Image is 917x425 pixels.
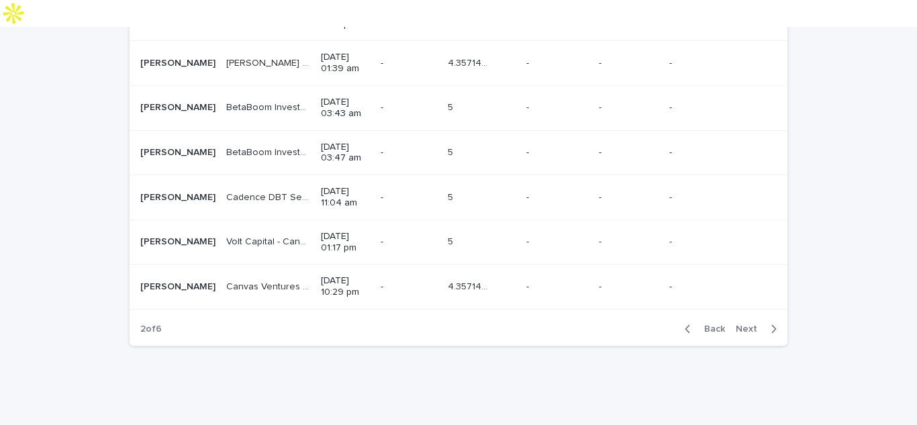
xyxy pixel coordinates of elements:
p: [DATE] 11:04 am [321,186,370,209]
tr: [PERSON_NAME][PERSON_NAME] Canvas Ventures <> [PERSON_NAME] - Data SourcingCanvas Ventures <> [PE... [130,265,787,310]
p: - [381,279,386,293]
p: 5 [448,234,456,248]
button: Back [674,323,730,335]
p: 5 [448,189,456,203]
p: - [599,279,604,293]
p: Ramsha Wasim [140,99,218,113]
p: Volt Capital - Candidate Sourcing - Product Marketing [226,234,313,248]
p: 5 [448,144,456,158]
button: Next [730,323,787,335]
p: - [381,234,386,248]
p: - [669,234,675,248]
p: Cadence DBT Search [226,189,313,203]
p: Canvas Ventures <> Odetta - Data Sourcing [226,279,313,293]
p: - [526,144,532,158]
p: - [381,99,386,113]
span: Next [736,324,765,334]
span: Back [696,324,725,334]
p: 4.357142857142857 [448,279,493,293]
tr: [PERSON_NAME][PERSON_NAME] BetaBoom Investor SearchBetaBoom Investor Search [DATE] 03:43 am-- 55 ... [130,86,787,131]
p: 5 [448,99,456,113]
tr: [PERSON_NAME][PERSON_NAME] Cadence DBT SearchCadence DBT Search [DATE] 11:04 am-- 55 -- -- -- [130,175,787,220]
tr: [PERSON_NAME][PERSON_NAME] [PERSON_NAME] Equity Social Marketing Tracker[PERSON_NAME] Equity Soci... [130,41,787,86]
p: BetaBoom Investor Search [226,144,313,158]
p: Ramsha Wasim [140,279,218,293]
p: - [669,189,675,203]
p: - [599,234,604,248]
p: - [669,55,675,69]
tr: [PERSON_NAME][PERSON_NAME] Volt Capital - Candidate Sourcing - Product MarketingVolt Capital - Ca... [130,220,787,265]
p: Ramsha Wasim [140,144,218,158]
p: Ramsha Wasim [140,55,218,69]
p: Ramsha Wasim [140,234,218,248]
p: - [599,99,604,113]
p: - [669,144,675,158]
p: - [526,99,532,113]
p: - [381,144,386,158]
p: - [599,55,604,69]
p: - [526,189,532,203]
p: - [381,189,386,203]
p: - [526,279,532,293]
p: 4.357142857142857 [448,55,493,69]
tr: [PERSON_NAME][PERSON_NAME] BetaBoom Investor SearchBetaBoom Investor Search [DATE] 03:47 am-- 55 ... [130,130,787,175]
p: [DATE] 01:17 pm [321,231,370,254]
p: - [599,144,604,158]
p: 2 of 6 [130,313,173,346]
p: - [381,55,386,69]
p: Ramsha Wasim [140,189,218,203]
p: BetaBoom Investor Search [226,99,313,113]
p: - [669,99,675,113]
p: - [669,279,675,293]
p: - [526,234,532,248]
p: [DATE] 10:29 pm [321,275,370,298]
p: - [599,189,604,203]
p: [DATE] 01:39 am [321,52,370,75]
p: [DATE] 03:43 am [321,97,370,120]
p: - [526,55,532,69]
p: Marlin Equity Social Marketing Tracker [226,55,313,69]
p: [DATE] 03:47 am [321,142,370,164]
